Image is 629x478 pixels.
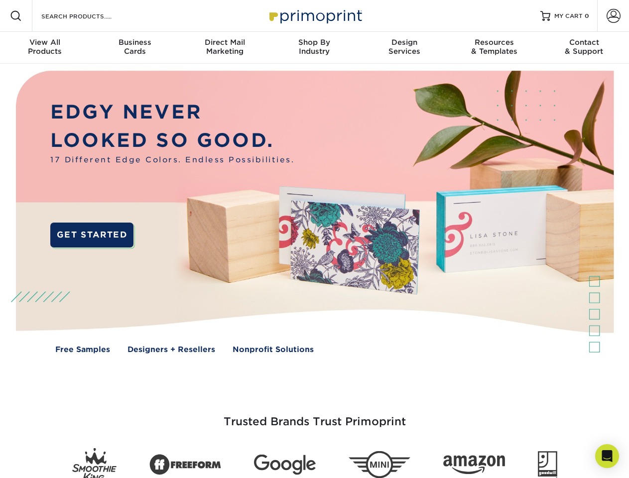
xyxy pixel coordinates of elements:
a: DesignServices [360,32,449,64]
p: EDGY NEVER [50,98,294,126]
span: 0 [585,12,589,19]
img: Google [254,455,316,475]
h3: Trusted Brands Trust Primoprint [23,391,606,440]
span: MY CART [554,12,583,20]
div: & Templates [449,38,539,56]
img: Primoprint [265,5,365,26]
div: Services [360,38,449,56]
div: Industry [269,38,359,56]
p: LOOKED SO GOOD. [50,126,294,155]
div: Open Intercom Messenger [595,444,619,468]
span: Shop By [269,38,359,47]
a: Contact& Support [539,32,629,64]
span: Design [360,38,449,47]
a: Resources& Templates [449,32,539,64]
span: 17 Different Edge Colors. Endless Possibilities. [50,154,294,166]
a: Free Samples [55,344,110,356]
a: Shop ByIndustry [269,32,359,64]
div: & Support [539,38,629,56]
a: Direct MailMarketing [180,32,269,64]
span: Direct Mail [180,38,269,47]
div: Marketing [180,38,269,56]
span: Contact [539,38,629,47]
div: Cards [90,38,179,56]
a: Designers + Resellers [127,344,215,356]
input: SEARCH PRODUCTS..... [40,10,137,22]
a: GET STARTED [50,223,133,247]
a: BusinessCards [90,32,179,64]
span: Business [90,38,179,47]
span: Resources [449,38,539,47]
a: Nonprofit Solutions [233,344,314,356]
img: Amazon [443,456,505,475]
img: Goodwill [538,451,557,478]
